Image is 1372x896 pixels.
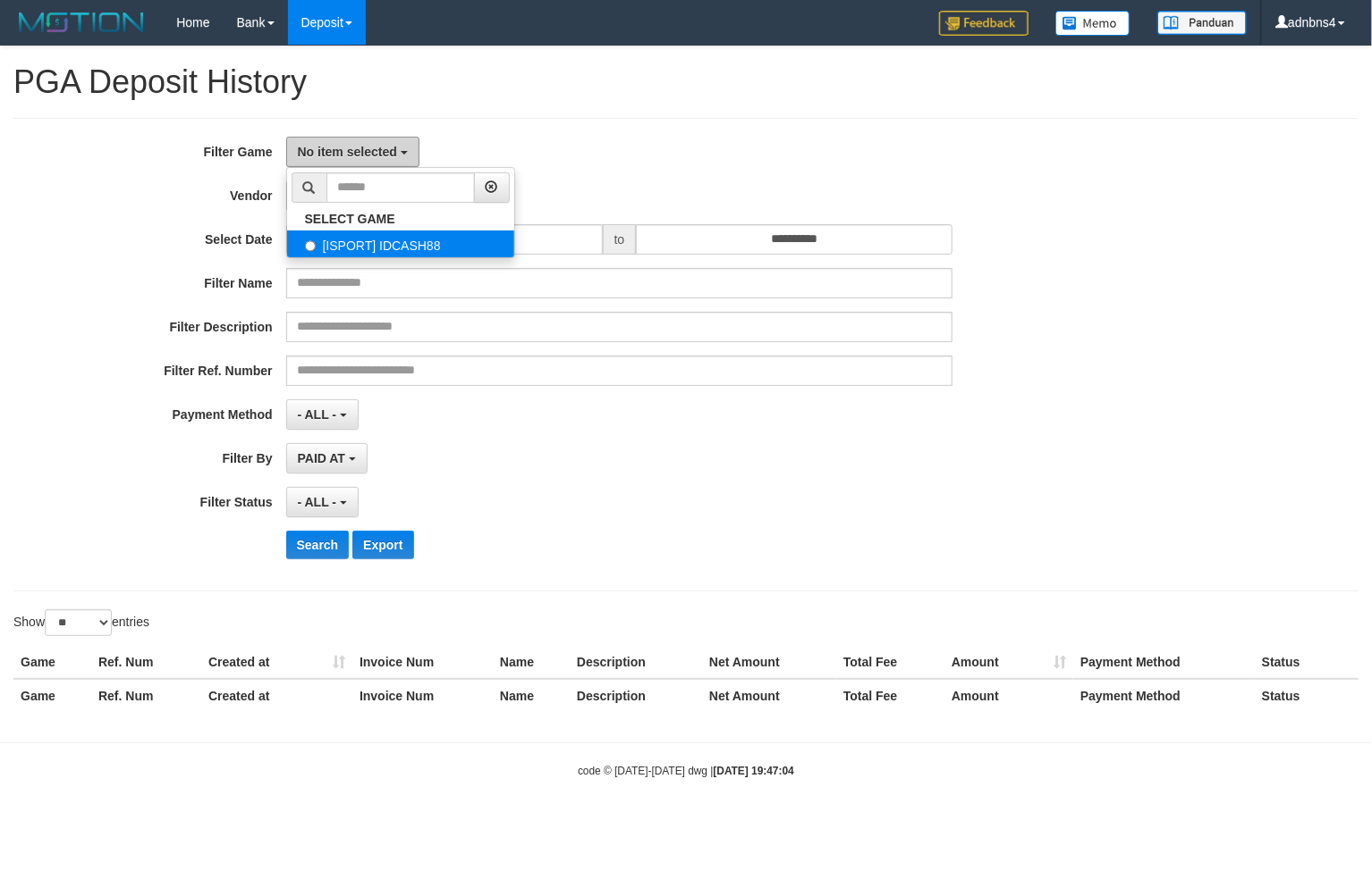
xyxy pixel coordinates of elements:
th: Name [493,646,570,679]
th: Created at [201,646,352,679]
span: - ALL - [298,495,337,509]
th: Created at [201,679,352,712]
th: Invoice Num [352,646,493,679]
span: No item selected [298,145,397,159]
th: Total Fee [836,646,944,679]
img: Feedback.jpg [939,11,1029,36]
th: Description [570,646,702,679]
th: Total Fee [836,679,944,712]
th: Payment Method [1073,679,1255,712]
span: to [603,224,637,255]
small: code © [DATE]-[DATE] dwg | [578,765,794,777]
img: panduan.png [1157,11,1247,35]
button: PAID AT [286,443,368,473]
th: Status [1255,679,1359,712]
th: Name [493,679,570,712]
img: MOTION_logo.png [13,9,149,36]
strong: [DATE] 19:47:04 [714,765,794,777]
button: No item selected [286,137,419,167]
label: Show entries [13,609,149,636]
h1: PGA Deposit History [13,64,1359,100]
th: Game [13,679,91,712]
th: Invoice Num [352,679,493,712]
th: Status [1255,646,1359,679]
img: Button%20Memo.svg [1055,11,1131,36]
th: Ref. Num [91,646,201,679]
span: PAID AT [298,451,345,465]
th: Amount [944,679,1073,712]
button: - ALL - [286,399,359,430]
a: SELECT GAME [287,207,514,230]
th: Net Amount [702,679,836,712]
input: [ISPORT] IDCASH88 [305,240,317,252]
th: Net Amount [702,646,836,679]
th: Ref. Num [91,679,201,712]
span: - ALL - [298,407,337,422]
b: SELECT GAME [305,212,395,226]
button: Export [352,531,413,559]
button: - ALL - [286,487,359,517]
th: Game [13,646,91,679]
th: Description [570,679,702,712]
button: Search [286,531,350,559]
th: Payment Method [1073,646,1255,679]
th: Amount [944,646,1073,679]
select: Showentries [45,609,112,636]
label: [ISPORT] IDCASH88 [287,230,514,257]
